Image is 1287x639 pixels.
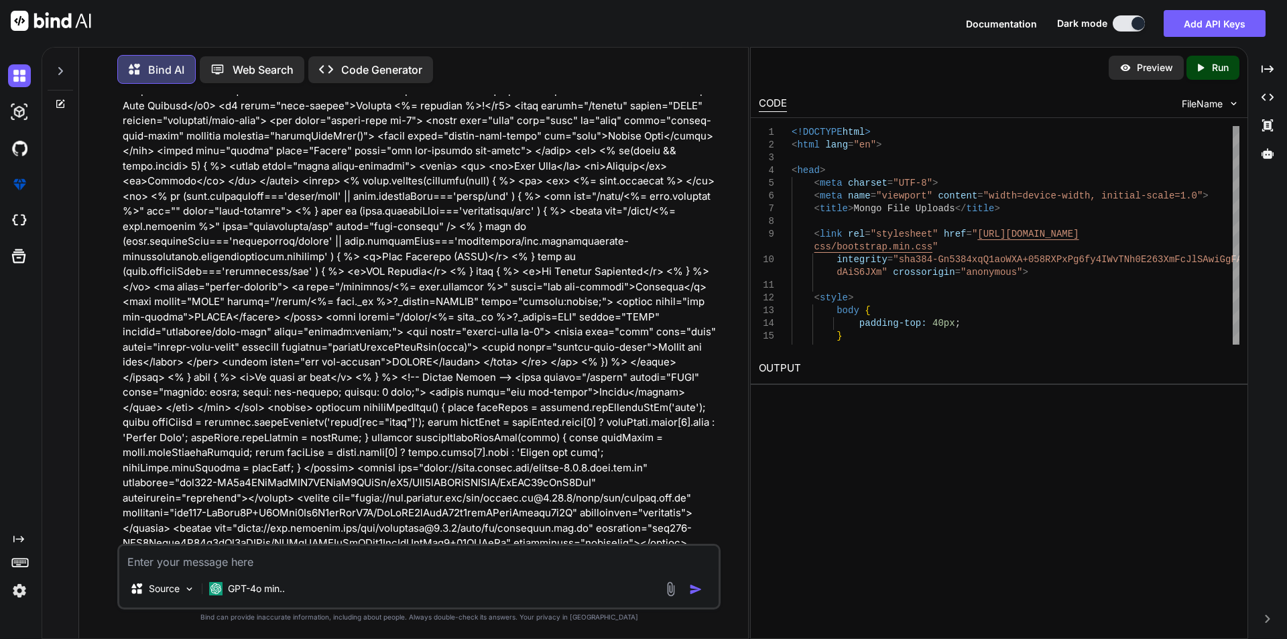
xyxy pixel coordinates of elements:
span: " [932,241,938,252]
p: Run [1212,61,1229,74]
img: Pick Models [184,583,195,595]
span: "width=device-width, initial-scale=1.0" [983,190,1203,201]
p: Bind AI [148,62,184,78]
span: "viewport" [876,190,932,201]
img: chevron down [1228,98,1239,109]
span: > [848,203,853,214]
div: 12 [759,292,774,304]
button: Documentation [966,17,1037,31]
span: { [865,305,870,316]
p: GPT-4o min.. [228,582,285,595]
span: "en" [853,139,876,150]
span: lang [825,139,848,150]
div: 4 [759,164,774,177]
img: icon [689,583,702,596]
span: = [887,254,892,265]
h2: OUTPUT [751,353,1247,384]
span: Documentation [966,18,1037,30]
span: style [820,292,848,303]
span: meta [820,178,843,188]
span: [URL][DOMAIN_NAME] [977,229,1079,239]
span: > [876,139,881,150]
span: FcJlSAwiGgFAW/ [1174,254,1253,265]
span: > [1203,190,1208,201]
span: charset [848,178,887,188]
div: 1 [759,126,774,139]
div: 13 [759,304,774,317]
span: = [848,139,853,150]
span: crossorigin [893,267,955,278]
span: < [814,292,819,303]
span: <!DOCTYPE [792,127,843,137]
span: < [814,178,819,188]
span: "stylesheet" [870,229,938,239]
img: GPT-4o mini [209,582,223,595]
span: integrity [837,254,887,265]
span: css/bootstrap.min.css [814,241,932,252]
span: link [820,229,843,239]
span: "sha384-Gn5384xqQ1aoWXA+058RXPxPg6fy4IWvTNh0E263Xm [893,254,1174,265]
span: > [994,203,999,214]
span: > [820,165,825,176]
img: cloudideIcon [8,209,31,232]
span: href [944,229,967,239]
span: head [797,165,820,176]
span: </ [955,203,966,214]
span: content [938,190,977,201]
div: 9 [759,228,774,241]
span: title [966,203,994,214]
span: Dark mode [1057,17,1107,30]
span: < [814,229,819,239]
span: ; [955,318,960,329]
span: > [932,178,938,188]
button: Add API Keys [1164,10,1266,37]
span: Mongo File Uploads [853,203,955,214]
span: 40px [932,318,955,329]
span: "UTF-8" [893,178,932,188]
span: } [837,331,842,341]
div: 2 [759,139,774,152]
div: CODE [759,96,787,112]
div: 10 [759,253,774,266]
div: 11 [759,279,774,292]
span: body [837,305,859,316]
span: title [820,203,848,214]
span: < [792,139,797,150]
span: = [977,190,983,201]
span: > [1022,267,1028,278]
span: = [955,267,960,278]
img: attachment [663,581,678,597]
img: darkAi-studio [8,101,31,123]
span: FileName [1182,97,1223,111]
img: preview [1119,62,1131,74]
span: padding-top: [859,318,926,329]
p: Preview [1137,61,1173,74]
img: Bind AI [11,11,91,31]
span: < [792,165,797,176]
span: dAiS6JXm" [837,267,887,278]
span: < [814,190,819,201]
div: 5 [759,177,774,190]
span: rel [848,229,865,239]
img: darkChat [8,64,31,87]
p: Source [149,582,180,595]
div: 7 [759,202,774,215]
span: name [848,190,871,201]
span: > [848,292,853,303]
span: "anonymous" [961,267,1022,278]
div: 15 [759,330,774,343]
span: meta [820,190,843,201]
span: > [865,127,870,137]
p: Web Search [233,62,294,78]
img: githubDark [8,137,31,160]
span: = [870,190,875,201]
span: html [797,139,820,150]
p: Code Generator [341,62,422,78]
div: 6 [759,190,774,202]
div: 3 [759,152,774,164]
span: < [814,203,819,214]
img: premium [8,173,31,196]
div: 14 [759,317,774,330]
span: = [887,178,892,188]
span: = [865,229,870,239]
